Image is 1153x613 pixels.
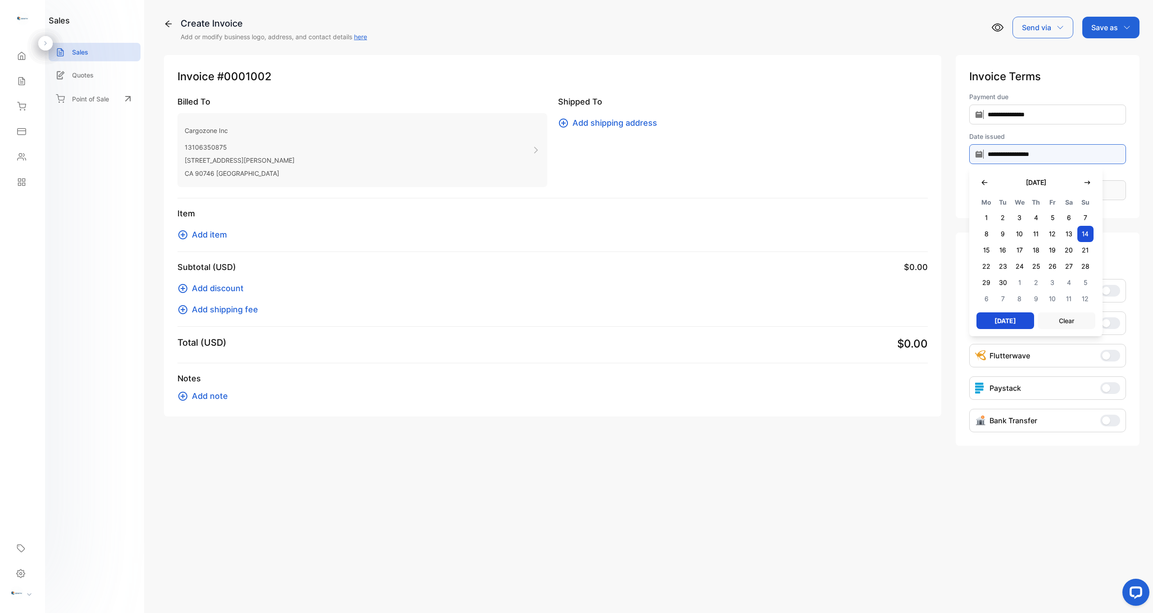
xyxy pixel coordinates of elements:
[1061,197,1077,208] span: Sa
[1044,197,1061,208] span: Fr
[904,261,928,273] span: $0.00
[72,94,109,104] p: Point of Sale
[192,282,244,294] span: Add discount
[1044,226,1061,242] span: 12
[975,383,986,393] img: icon
[995,197,1012,208] span: Tu
[72,70,94,80] p: Quotes
[969,69,1126,85] p: Invoice Terms
[1044,210,1061,226] span: 5
[177,261,236,273] p: Subtotal (USD)
[995,258,1012,274] span: 23
[1091,22,1118,33] p: Save as
[1061,291,1077,307] span: 11
[1061,242,1077,258] span: 20
[990,350,1030,361] p: Flutterwave
[558,96,928,108] p: Shipped To
[1028,197,1044,208] span: Th
[978,226,995,242] span: 8
[192,303,258,316] span: Add shipping fee
[49,66,141,84] a: Quotes
[49,14,70,27] h1: sales
[1077,274,1094,291] span: 5
[1061,226,1077,242] span: 13
[177,336,227,349] p: Total (USD)
[1044,291,1061,307] span: 10
[558,117,663,129] button: Add shipping address
[185,124,295,137] p: Cargozone Inc
[572,117,657,129] span: Add shipping address
[177,390,233,402] button: Add note
[49,43,141,61] a: Sales
[975,415,986,426] img: Icon
[995,274,1012,291] span: 30
[1061,258,1077,274] span: 27
[177,303,263,316] button: Add shipping fee
[192,390,228,402] span: Add note
[1017,173,1055,192] button: [DATE]
[1038,312,1095,329] button: Clear
[177,229,232,241] button: Add item
[978,242,995,258] span: 15
[177,372,928,384] p: Notes
[1044,242,1061,258] span: 19
[185,154,295,167] p: [STREET_ADDRESS][PERSON_NAME]
[1011,291,1028,307] span: 8
[1028,226,1044,242] span: 11
[1011,210,1028,226] span: 3
[1011,274,1028,291] span: 1
[1044,274,1061,291] span: 3
[16,12,29,25] img: logo
[1028,258,1044,274] span: 25
[1028,274,1044,291] span: 2
[897,336,928,352] span: $0.00
[1082,17,1139,38] button: Save as
[1077,242,1094,258] span: 21
[177,207,928,220] p: Item
[177,282,249,294] button: Add discount
[1061,210,1077,226] span: 6
[990,383,1021,393] p: Paystack
[995,226,1012,242] span: 9
[10,586,23,600] img: profile
[354,33,367,41] a: here
[978,197,995,208] span: Mo
[1022,22,1051,33] p: Send via
[969,132,1126,141] label: Date issued
[185,167,295,180] p: CA 90746 [GEOGRAPHIC_DATA]
[995,210,1012,226] span: 2
[975,350,986,361] img: Icon
[976,312,1034,329] button: [DATE]
[192,229,227,241] span: Add item
[1011,242,1028,258] span: 17
[1028,291,1044,307] span: 9
[72,47,88,57] p: Sales
[1044,258,1061,274] span: 26
[1011,197,1028,208] span: We
[1061,274,1077,291] span: 4
[217,69,272,85] span: #0001002
[995,291,1012,307] span: 7
[978,274,995,291] span: 29
[177,96,547,108] p: Billed To
[995,242,1012,258] span: 16
[1077,210,1094,226] span: 7
[1011,226,1028,242] span: 10
[181,32,367,41] p: Add or modify business logo, address, and contact details
[181,17,367,30] div: Create Invoice
[1028,210,1044,226] span: 4
[1028,242,1044,258] span: 18
[969,92,1126,101] label: Payment due
[990,415,1037,426] p: Bank Transfer
[1012,17,1073,38] button: Send via
[978,258,995,274] span: 22
[1115,575,1153,613] iframe: LiveChat chat widget
[185,141,295,154] p: 13106350875
[177,69,928,85] p: Invoice
[1077,291,1094,307] span: 12
[1077,258,1094,274] span: 28
[1077,226,1094,242] span: 14
[978,210,995,226] span: 1
[1011,258,1028,274] span: 24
